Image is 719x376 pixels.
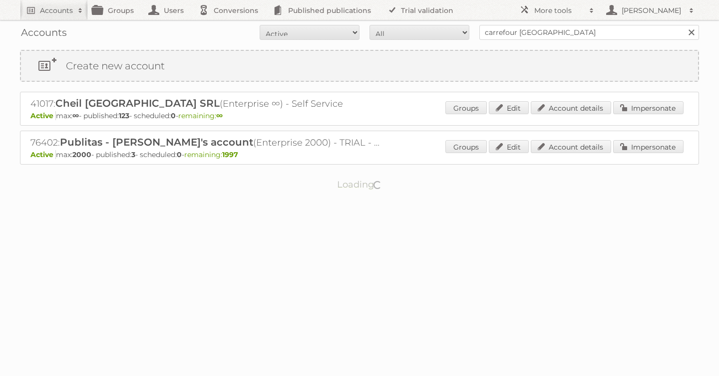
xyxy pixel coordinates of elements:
[131,150,135,159] strong: 3
[184,150,238,159] span: remaining:
[21,51,698,81] a: Create new account
[60,136,253,148] span: Publitas - [PERSON_NAME]'s account
[72,150,91,159] strong: 2000
[171,111,176,120] strong: 0
[30,150,56,159] span: Active
[30,150,689,159] p: max: - published: - scheduled: -
[445,101,487,114] a: Groups
[30,111,56,120] span: Active
[30,97,380,110] h2: 41017: (Enterprise ∞) - Self Service
[489,140,529,153] a: Edit
[306,175,414,194] p: Loading
[489,101,529,114] a: Edit
[72,111,79,120] strong: ∞
[613,140,684,153] a: Impersonate
[216,111,223,120] strong: ∞
[613,101,684,114] a: Impersonate
[531,140,611,153] a: Account details
[30,111,689,120] p: max: - published: - scheduled: -
[531,101,611,114] a: Account details
[534,5,584,15] h2: More tools
[222,150,238,159] strong: 1997
[178,111,223,120] span: remaining:
[445,140,487,153] a: Groups
[55,97,220,109] span: Cheil [GEOGRAPHIC_DATA] SRL
[177,150,182,159] strong: 0
[119,111,129,120] strong: 123
[619,5,684,15] h2: [PERSON_NAME]
[40,5,73,15] h2: Accounts
[30,136,380,149] h2: 76402: (Enterprise 2000) - TRIAL - Self Service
